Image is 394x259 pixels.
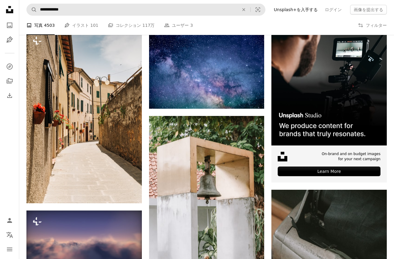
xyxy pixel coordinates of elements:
a: 探す [4,61,16,73]
a: イラスト 101 [64,16,98,35]
button: 画像を提出する [350,5,387,14]
span: On-brand and on budget images for your next campaign [321,151,380,162]
a: 写真 [4,19,16,31]
span: 117万 [142,22,155,29]
img: 両側にいくつかの建物がある狭い通り [26,30,142,203]
a: ダウンロード履歴 [4,89,16,101]
a: 両側にいくつかの建物がある狭い通り [26,114,142,119]
a: 青と紫の銀河デジタル壁紙 [149,67,264,72]
a: ユーザー 3 [164,16,193,35]
form: サイト内でビジュアルを探す [26,4,265,16]
img: file-1631678316303-ed18b8b5cb9cimage [278,152,287,161]
span: 101 [90,22,99,29]
a: On-brand and on budget images for your next campaignLearn More [271,30,387,182]
button: 全てクリア [237,4,250,15]
button: メニュー [4,243,16,255]
a: 空の雲 [26,240,142,245]
span: 3 [190,22,193,29]
button: 言語 [4,229,16,241]
a: ホーム — Unsplash [4,4,16,17]
button: フィルター [358,16,387,35]
img: file-1715652217532-464736461acbimage [271,30,387,145]
img: 青と紫の銀河デジタル壁紙 [149,30,264,109]
a: ログイン / 登録する [4,214,16,226]
div: Learn More [278,167,380,176]
a: セメント構造物の上にあるベル [149,216,264,221]
button: Unsplashで検索する [27,4,37,15]
a: イラスト [4,34,16,46]
a: コレクション [4,75,16,87]
a: ログイン [321,5,345,14]
a: コレクション 117万 [108,16,154,35]
a: Unsplash+を入手する [270,5,321,14]
button: ビジュアル検索 [251,4,265,15]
